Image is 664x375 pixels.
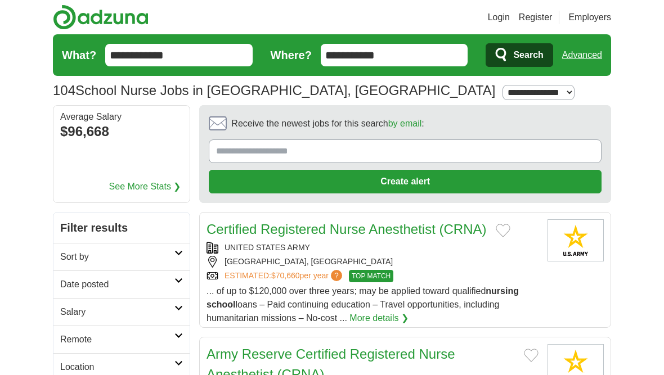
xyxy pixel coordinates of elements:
[568,11,611,24] a: Employers
[60,333,174,346] h2: Remote
[53,326,190,353] a: Remote
[231,117,424,130] span: Receive the newest jobs for this search :
[486,43,553,67] button: Search
[60,305,174,319] h2: Salary
[548,219,604,261] img: United States Army logo
[225,243,310,252] a: UNITED STATES ARMY
[513,44,543,66] span: Search
[60,121,183,142] div: $96,668
[207,286,519,323] span: ... of up to $120,000 over three years; may be applied toward qualified loans – Paid continuing e...
[519,11,553,24] a: Register
[60,250,174,264] h2: Sort by
[53,80,75,101] span: 104
[271,47,312,64] label: Where?
[488,11,510,24] a: Login
[524,349,539,362] button: Add to favorite jobs
[207,222,487,237] a: Certified Registered Nurse Anesthetist (CRNA)
[109,180,181,193] a: See More Stats ❯
[62,47,96,64] label: What?
[53,4,149,30] img: Adzuna logo
[349,311,409,325] a: More details ❯
[562,44,602,66] a: Advanced
[271,271,300,280] span: $70,660
[53,83,495,98] h1: School Nurse Jobs in [GEOGRAPHIC_DATA], [GEOGRAPHIC_DATA]
[331,270,342,281] span: ?
[209,170,602,193] button: Create alert
[53,243,190,270] a: Sort by
[388,119,422,128] a: by email
[207,300,236,309] strong: school
[225,270,344,282] a: ESTIMATED:$70,660per year?
[349,270,393,282] span: TOP MATCH
[486,286,519,296] strong: nursing
[53,213,190,243] h2: Filter results
[60,278,174,291] h2: Date posted
[60,360,174,374] h2: Location
[53,270,190,298] a: Date posted
[496,224,510,237] button: Add to favorite jobs
[60,112,183,121] div: Average Salary
[207,256,539,268] div: [GEOGRAPHIC_DATA], [GEOGRAPHIC_DATA]
[53,298,190,326] a: Salary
